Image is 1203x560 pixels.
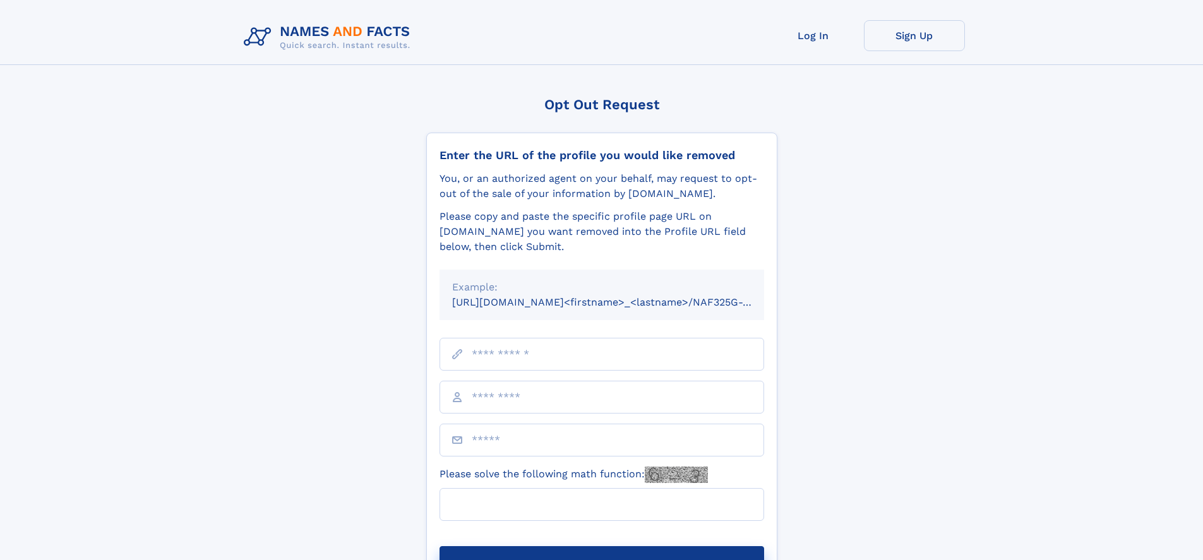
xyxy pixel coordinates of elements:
[763,20,864,51] a: Log In
[452,296,788,308] small: [URL][DOMAIN_NAME]<firstname>_<lastname>/NAF325G-xxxxxxxx
[440,171,764,201] div: You, or an authorized agent on your behalf, may request to opt-out of the sale of your informatio...
[239,20,421,54] img: Logo Names and Facts
[440,209,764,254] div: Please copy and paste the specific profile page URL on [DOMAIN_NAME] you want removed into the Pr...
[864,20,965,51] a: Sign Up
[440,148,764,162] div: Enter the URL of the profile you would like removed
[452,280,751,295] div: Example:
[426,97,777,112] div: Opt Out Request
[440,467,708,483] label: Please solve the following math function:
